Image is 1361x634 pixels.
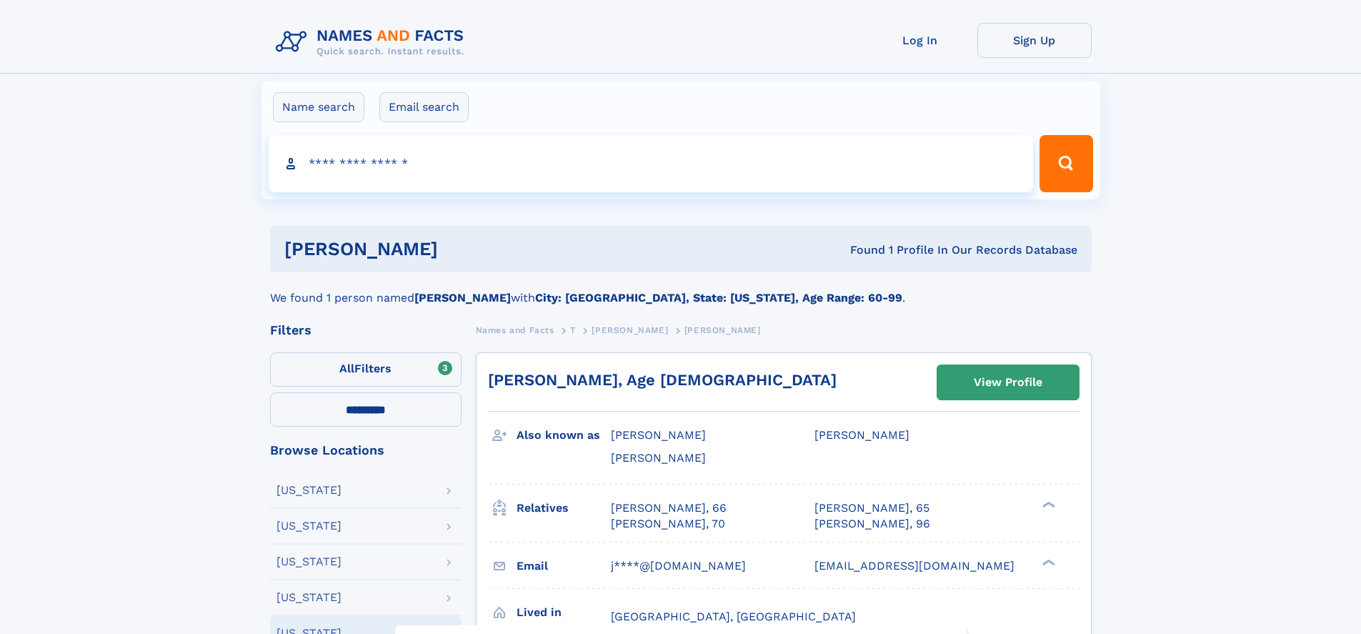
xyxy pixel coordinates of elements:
[611,516,725,532] a: [PERSON_NAME], 70
[284,240,644,258] h1: [PERSON_NAME]
[570,325,576,335] span: T
[476,321,554,339] a: Names and Facts
[977,23,1092,58] a: Sign Up
[270,324,462,337] div: Filters
[379,92,469,122] label: Email search
[684,325,761,335] span: [PERSON_NAME]
[1039,500,1056,509] div: ❯
[611,500,727,516] a: [PERSON_NAME], 66
[273,92,364,122] label: Name search
[269,135,1034,192] input: search input
[592,321,668,339] a: [PERSON_NAME]
[276,520,342,532] div: [US_STATE]
[535,291,902,304] b: City: [GEOGRAPHIC_DATA], State: [US_STATE], Age Range: 60-99
[270,444,462,457] div: Browse Locations
[644,242,1077,258] div: Found 1 Profile In Our Records Database
[937,365,1079,400] a: View Profile
[814,500,929,516] a: [PERSON_NAME], 65
[270,272,1092,307] div: We found 1 person named with .
[1040,135,1092,192] button: Search Button
[863,23,977,58] a: Log In
[517,496,611,520] h3: Relatives
[339,362,354,375] span: All
[276,592,342,603] div: [US_STATE]
[414,291,511,304] b: [PERSON_NAME]
[488,371,837,389] a: [PERSON_NAME], Age [DEMOGRAPHIC_DATA]
[814,559,1014,573] span: [EMAIL_ADDRESS][DOMAIN_NAME]
[1039,558,1056,567] div: ❯
[270,23,476,61] img: Logo Names and Facts
[517,423,611,447] h3: Also known as
[592,325,668,335] span: [PERSON_NAME]
[814,516,930,532] a: [PERSON_NAME], 96
[814,428,909,442] span: [PERSON_NAME]
[611,610,856,623] span: [GEOGRAPHIC_DATA], [GEOGRAPHIC_DATA]
[517,600,611,625] h3: Lived in
[270,352,462,387] label: Filters
[974,366,1042,399] div: View Profile
[570,321,576,339] a: T
[611,451,706,465] span: [PERSON_NAME]
[276,485,342,496] div: [US_STATE]
[517,554,611,578] h3: Email
[611,428,706,442] span: [PERSON_NAME]
[276,556,342,568] div: [US_STATE]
